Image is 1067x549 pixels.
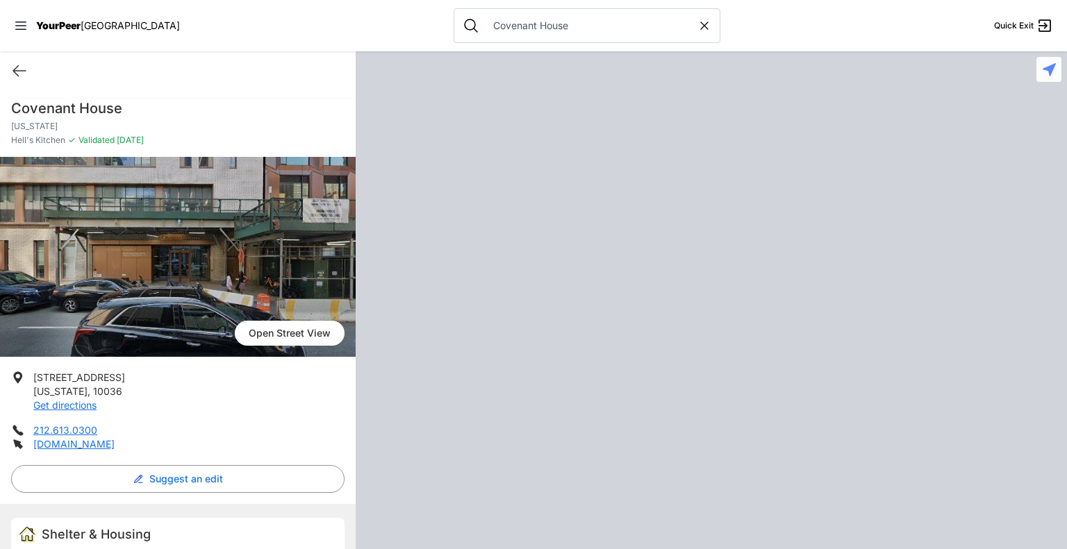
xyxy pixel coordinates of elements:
span: [DATE] [115,135,144,145]
span: Validated [78,135,115,145]
span: 10036 [93,385,122,397]
p: [US_STATE] [11,121,345,132]
span: , [88,385,90,397]
span: [US_STATE] [33,385,88,397]
button: Suggest an edit [11,465,345,493]
span: Open Street View [235,321,345,346]
span: Quick Exit [994,20,1034,31]
span: YourPeer [36,19,81,31]
a: Get directions [33,399,97,411]
a: [DOMAIN_NAME] [33,438,115,450]
span: [GEOGRAPHIC_DATA] [81,19,180,31]
span: Hell's Kitchen [11,135,65,146]
span: [STREET_ADDRESS] [33,371,125,383]
span: Shelter & Housing [42,527,151,541]
span: ✓ [68,135,76,146]
input: Search [485,19,697,33]
h1: Covenant House [11,99,345,118]
a: Quick Exit [994,17,1053,34]
a: YourPeer[GEOGRAPHIC_DATA] [36,22,180,30]
a: 212.613.0300 [33,424,97,436]
span: Suggest an edit [149,472,223,486]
